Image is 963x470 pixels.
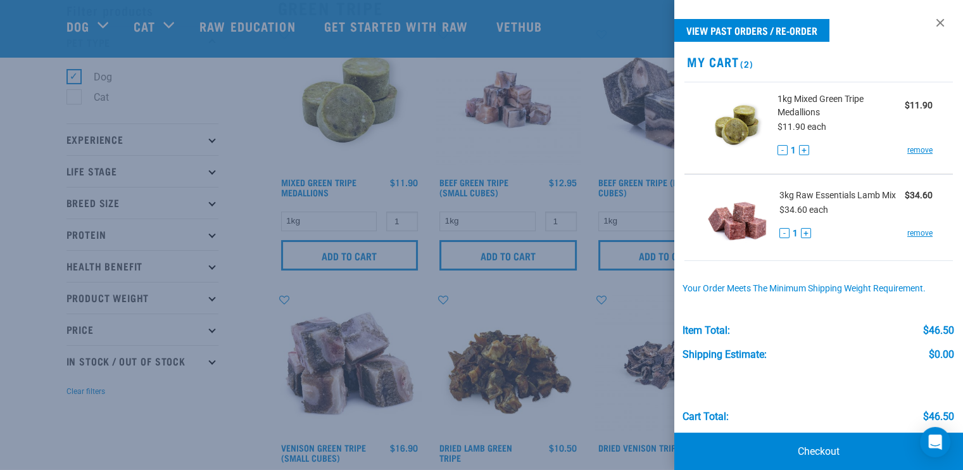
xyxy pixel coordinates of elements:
[907,227,933,239] a: remove
[920,427,950,457] div: Open Intercom Messenger
[801,228,811,238] button: +
[799,145,809,155] button: +
[905,100,933,110] strong: $11.90
[777,145,788,155] button: -
[683,284,954,294] div: Your order meets the minimum shipping weight requirement.
[674,19,829,42] a: View past orders / re-order
[674,54,963,69] h2: My Cart
[793,227,798,240] span: 1
[777,92,905,119] span: 1kg Mixed Green Tripe Medallions
[683,325,730,336] div: Item Total:
[779,189,896,202] span: 3kg Raw Essentials Lamb Mix
[923,325,954,336] div: $46.50
[777,122,826,132] span: $11.90 each
[791,144,796,157] span: 1
[907,144,933,156] a: remove
[683,349,767,360] div: Shipping Estimate:
[779,228,790,238] button: -
[705,92,769,158] img: Mixed Green Tripe Medallions
[705,185,770,250] img: Raw Essentials Lamb Mix
[779,205,828,215] span: $34.60 each
[923,411,954,422] div: $46.50
[929,349,954,360] div: $0.00
[905,190,933,200] strong: $34.60
[683,411,729,422] div: Cart total:
[738,61,753,66] span: (2)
